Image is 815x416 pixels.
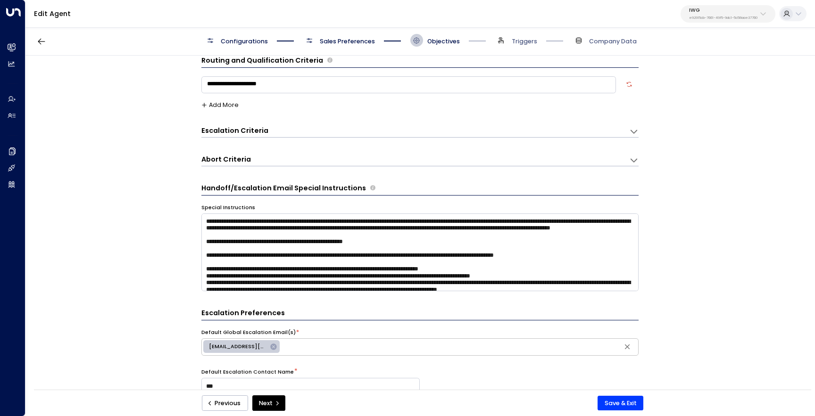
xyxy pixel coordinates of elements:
span: Define the criteria the agent uses to determine whether a lead is qualified for further actions l... [327,56,333,66]
h3: Escalation Preferences [201,308,639,320]
span: Triggers [512,37,537,46]
h3: Handoff/Escalation Email Special Instructions [201,183,366,194]
div: Escalation CriteriaDefine the scenarios in which the AI agent should escalate the conversation to... [201,126,639,138]
span: Configurations [221,37,268,46]
div: Abort CriteriaDefine the scenarios in which the AI agent should abort or terminate the conversati... [201,155,639,166]
h3: Escalation Criteria [201,126,268,136]
p: e92915cb-7661-49f5-9dc1-5c58aae37760 [689,16,757,20]
button: Previous [202,395,248,411]
button: Save & Exit [598,396,643,411]
a: Edit Agent [34,9,71,18]
label: Special Instructions [201,204,255,212]
div: [EMAIL_ADDRESS][DOMAIN_NAME] [203,340,280,353]
button: IWGe92915cb-7661-49f5-9dc1-5c58aae37760 [681,5,775,23]
button: Clear [621,340,634,353]
span: [EMAIL_ADDRESS][DOMAIN_NAME] [203,343,273,351]
button: Add More [201,102,239,108]
h3: Abort Criteria [201,155,251,164]
p: IWG [689,8,757,13]
span: Company Data [589,37,637,46]
h3: Routing and Qualification Criteria [201,56,323,66]
span: Provide any specific instructions for the content of handoff or escalation emails. These notes gu... [370,183,375,194]
label: Default Global Escalation Email(s) [201,329,296,336]
button: Next [252,395,285,411]
span: Objectives [427,37,460,46]
label: Default Escalation Contact Name [201,368,294,376]
span: Sales Preferences [320,37,375,46]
